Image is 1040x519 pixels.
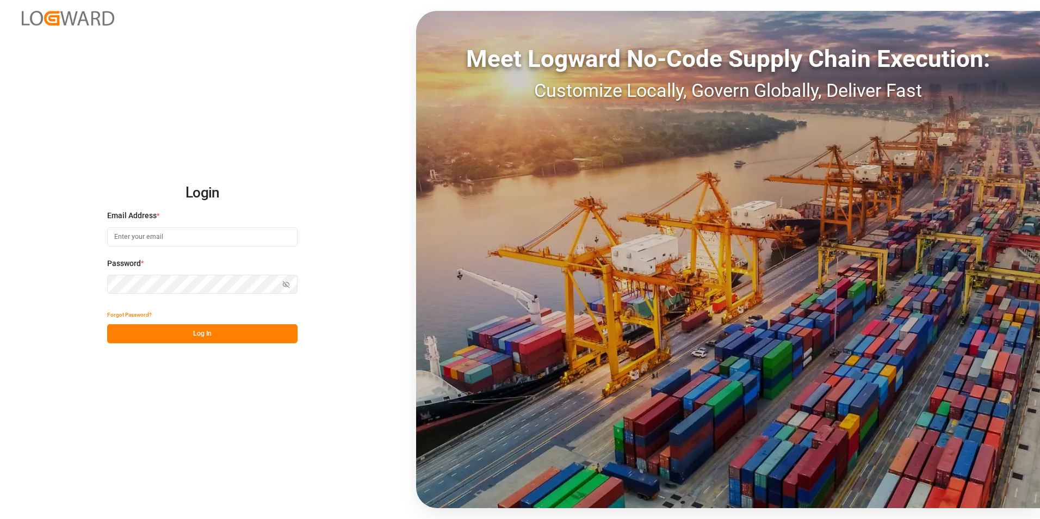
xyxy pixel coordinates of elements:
[107,227,298,246] input: Enter your email
[107,210,157,221] span: Email Address
[107,324,298,343] button: Log In
[416,77,1040,104] div: Customize Locally, Govern Globally, Deliver Fast
[107,258,141,269] span: Password
[416,41,1040,77] div: Meet Logward No-Code Supply Chain Execution:
[22,11,114,26] img: Logward_new_orange.png
[107,305,152,324] button: Forgot Password?
[107,176,298,211] h2: Login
